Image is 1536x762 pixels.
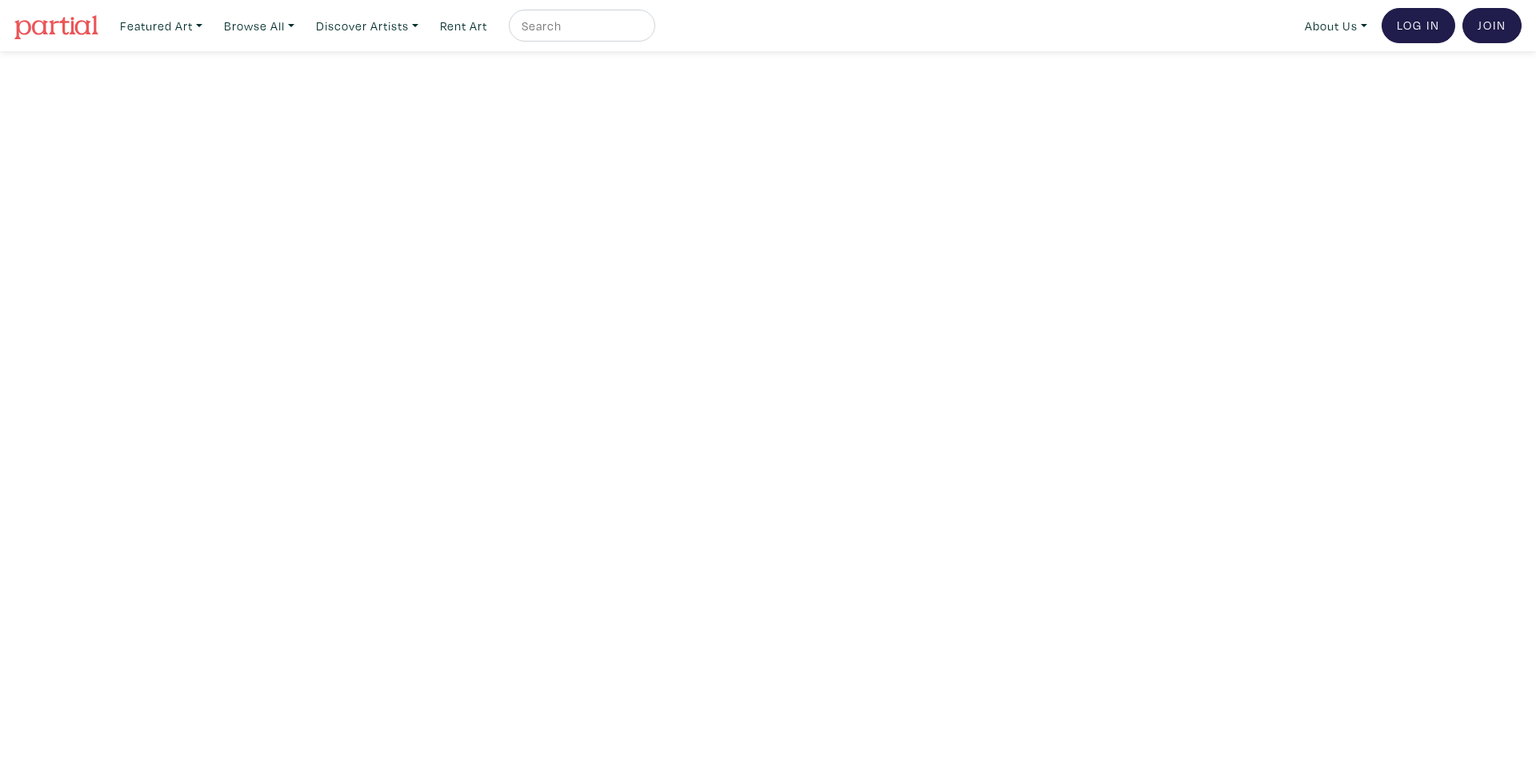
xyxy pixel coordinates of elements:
a: Discover Artists [309,10,426,42]
a: Log In [1382,8,1455,43]
a: About Us [1298,10,1374,42]
a: Browse All [217,10,302,42]
a: Join [1462,8,1522,43]
input: Search [520,16,640,36]
a: Featured Art [113,10,210,42]
a: Rent Art [433,10,494,42]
